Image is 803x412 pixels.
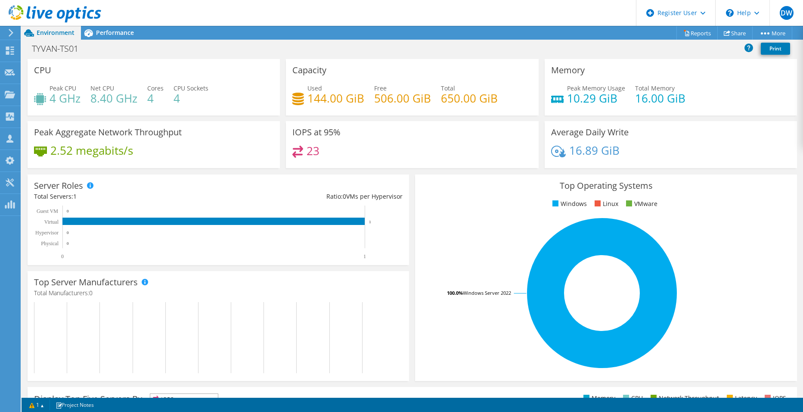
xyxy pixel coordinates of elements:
[726,9,734,17] svg: \n
[90,94,137,103] h4: 8.40 GHz
[147,94,164,103] h4: 4
[374,94,431,103] h4: 506.00 GiB
[621,393,643,403] li: CPU
[23,400,50,410] a: 1
[35,230,59,236] text: Hypervisor
[725,393,757,403] li: Latency
[463,290,511,296] tspan: Windows Server 2022
[307,94,364,103] h4: 144.00 GiB
[37,208,58,214] text: Guest VM
[147,84,164,92] span: Cores
[292,66,326,75] h3: Capacity
[67,209,69,213] text: 0
[34,66,51,75] h3: CPU
[34,288,403,298] h4: Total Manufacturers:
[96,28,134,37] span: Performance
[150,394,218,404] span: IOPS
[761,43,790,55] a: Print
[592,199,618,209] li: Linux
[73,192,77,200] span: 1
[648,393,719,403] li: Network Throughput
[61,253,64,259] text: 0
[551,128,629,137] h3: Average Daily Write
[581,393,615,403] li: Memory
[44,219,59,225] text: Virtual
[34,128,182,137] h3: Peak Aggregate Network Throughput
[569,146,620,155] h4: 16.89 GiB
[34,181,83,190] h3: Server Roles
[50,84,76,92] span: Peak CPU
[28,44,92,53] h1: TYVAN-TS01
[174,84,208,92] span: CPU Sockets
[676,26,718,40] a: Reports
[752,26,792,40] a: More
[34,192,218,201] div: Total Servers:
[441,84,455,92] span: Total
[635,94,685,103] h4: 16.00 GiB
[37,28,74,37] span: Environment
[624,199,657,209] li: VMware
[343,192,346,200] span: 0
[363,253,366,259] text: 1
[567,94,625,103] h4: 10.29 GiB
[292,128,341,137] h3: IOPS at 95%
[218,192,403,201] div: Ratio: VMs per Hypervisor
[551,66,585,75] h3: Memory
[717,26,753,40] a: Share
[67,241,69,246] text: 0
[780,6,794,20] span: DW
[550,199,587,209] li: Windows
[763,393,786,403] li: IOPS
[369,220,371,224] text: 1
[41,240,59,247] text: Physical
[67,231,69,235] text: 0
[50,146,133,155] h4: 2.52 megabits/s
[567,84,625,92] span: Peak Memory Usage
[90,84,114,92] span: Net CPU
[50,94,81,103] h4: 4 GHz
[307,84,322,92] span: Used
[374,84,387,92] span: Free
[422,181,790,190] h3: Top Operating Systems
[635,84,675,92] span: Total Memory
[447,290,463,296] tspan: 100.0%
[441,94,498,103] h4: 650.00 GiB
[50,400,100,410] a: Project Notes
[89,289,93,297] span: 0
[307,146,319,156] h4: 23
[34,278,138,287] h3: Top Server Manufacturers
[174,94,208,103] h4: 4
